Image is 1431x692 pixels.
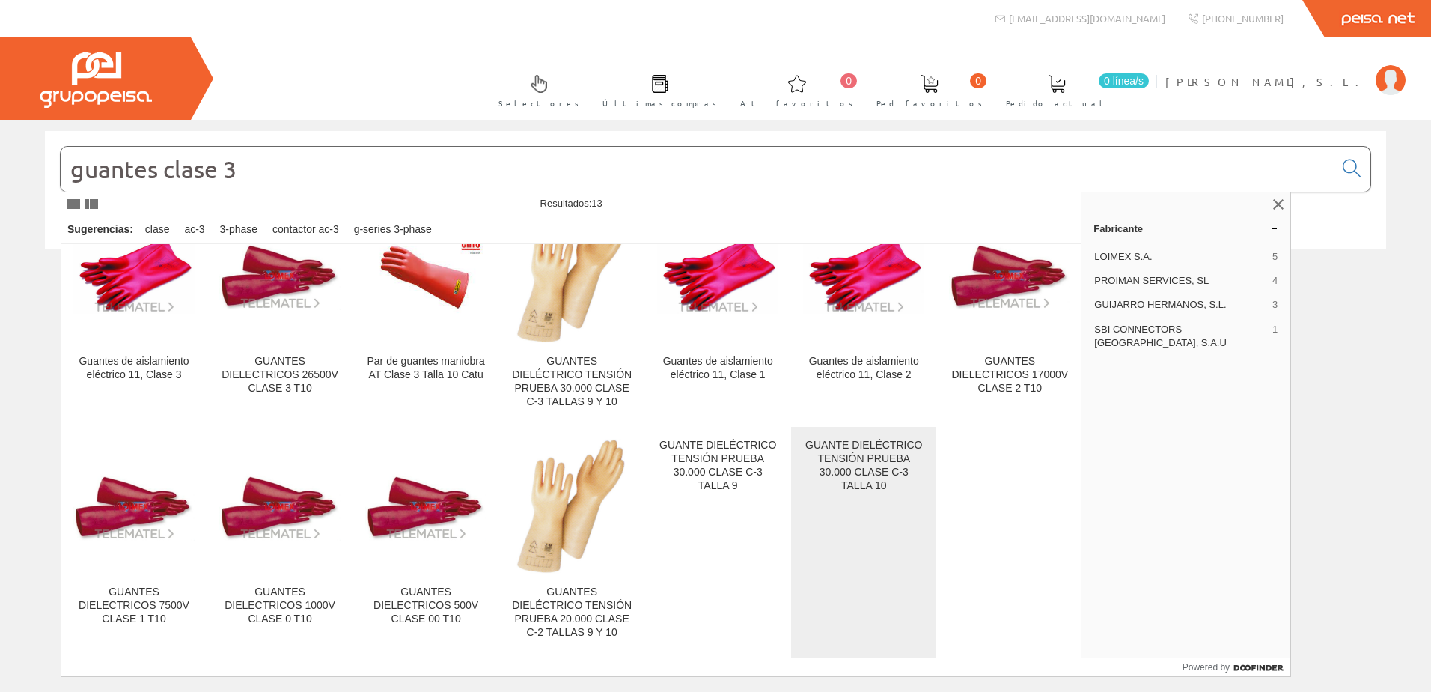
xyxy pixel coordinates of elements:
[365,473,486,541] img: GUANTES DIELECTRICOS 500V CLASE 00 T10
[511,355,632,409] div: GUANTES DIELÉCTRICO TENSIÓN PRUEBA 30.000 CLASE C-3 TALLAS 9 Y 10
[876,96,983,111] span: Ped. favoritos
[499,196,644,426] a: GUANTES DIELÉCTRICO TENSIÓN PRUEBA 30.000 CLASE C-3 TALLAS 9 Y 10 GUANTES DIELÉCTRICO TENSIÓN PRU...
[266,216,345,243] div: contactor ac-3
[498,96,579,111] span: Selectores
[1006,96,1108,111] span: Pedido actual
[1081,216,1290,240] a: Fabricante
[657,237,778,313] img: Guantes de aislamiento eléctrico 11, Clase 1
[540,198,602,209] span: Resultados:
[1009,12,1165,25] span: [EMAIL_ADDRESS][DOMAIN_NAME]
[61,196,207,426] a: Guantes de aislamiento eléctrico 11, Clase 3 Guantes de aislamiento eléctrico 11, Clase 3
[365,586,486,626] div: GUANTES DIELECTRICOS 500V CLASE 00 T10
[365,355,486,382] div: Par de guantes maniobra AT Clase 3 Talla 10 Catu
[219,241,341,310] img: GUANTES DIELECTRICOS 26500V CLASE 3 T10
[1165,62,1406,76] a: [PERSON_NAME], S.L.
[657,439,778,493] div: GUANTE DIELÉCTRICO TENSIÓN PRUEBA 30.000 CLASE C-3 TALLA 9
[511,586,632,640] div: GUANTES DIELÉCTRICO TENSIÓN PRUEBA 20.000 CLASE C-2 TALLAS 9 Y 10
[791,427,936,657] a: GUANTE DIELÉCTRICO TENSIÓN PRUEBA 30.000 CLASE C-3 TALLA 10
[178,216,210,243] div: ac-3
[1183,661,1230,674] span: Powered by
[840,73,857,88] span: 0
[645,196,790,426] a: Guantes de aislamiento eléctrico 11, Clase 1 Guantes de aislamiento eléctrico 11, Clase 1
[1094,298,1266,312] span: GUIJARRO HERMANOS, S.L.
[1094,323,1266,350] span: SBI CONNECTORS [GEOGRAPHIC_DATA], S.A.U
[61,219,136,240] div: Sugerencias:
[1094,274,1266,288] span: PROIMAN SERVICES, SL
[139,216,176,243] div: clase
[499,427,644,657] a: GUANTES DIELÉCTRICO TENSIÓN PRUEBA 20.000 CLASE C-2 TALLAS 9 Y 10 GUANTES DIELÉCTRICO TENSIÓN PRU...
[803,237,924,313] img: Guantes de aislamiento eléctrico 11, Clase 2
[949,241,1070,310] img: GUANTES DIELECTRICOS 17000V CLASE 2 T10
[73,586,195,626] div: GUANTES DIELECTRICOS 7500V CLASE 1 T10
[516,439,627,574] img: GUANTES DIELÉCTRICO TENSIÓN PRUEBA 20.000 CLASE C-2 TALLAS 9 Y 10
[937,196,1082,426] a: GUANTES DIELECTRICOS 17000V CLASE 2 T10 GUANTES DIELECTRICOS 17000V CLASE 2 T10
[1272,323,1278,350] span: 1
[1099,73,1149,88] span: 0 línea/s
[483,62,587,117] a: Selectores
[214,216,264,243] div: 3-phase
[1094,250,1266,264] span: LOIMEX S.A.
[803,439,924,493] div: GUANTE DIELÉCTRICO TENSIÓN PRUEBA 30.000 CLASE C-3 TALLA 10
[353,427,498,657] a: GUANTES DIELECTRICOS 500V CLASE 00 T10 GUANTES DIELECTRICOS 500V CLASE 00 T10
[588,62,724,117] a: Últimas compras
[73,473,195,541] img: GUANTES DIELECTRICOS 7500V CLASE 1 T10
[645,427,790,657] a: GUANTE DIELÉCTRICO TENSIÓN PRUEBA 30.000 CLASE C-3 TALLA 9
[40,52,152,108] img: Grupo Peisa
[73,237,195,313] img: Guantes de aislamiento eléctrico 11, Clase 3
[45,267,1386,280] div: © Grupo Peisa
[73,355,195,382] div: Guantes de aislamiento eléctrico 11, Clase 3
[219,355,341,395] div: GUANTES DIELECTRICOS 26500V CLASE 3 T10
[348,216,438,243] div: g-series 3-phase
[602,96,717,111] span: Últimas compras
[1272,298,1278,312] span: 3
[657,355,778,382] div: Guantes de aislamiento eléctrico 11, Clase 1
[1202,12,1284,25] span: [PHONE_NUMBER]
[207,427,353,657] a: GUANTES DIELECTRICOS 1000V CLASE 0 T10 GUANTES DIELECTRICOS 1000V CLASE 0 T10
[61,427,207,657] a: GUANTES DIELECTRICOS 7500V CLASE 1 T10 GUANTES DIELECTRICOS 7500V CLASE 1 T10
[207,196,353,426] a: GUANTES DIELECTRICOS 26500V CLASE 3 T10 GUANTES DIELECTRICOS 26500V CLASE 3 T10
[591,198,602,209] span: 13
[61,147,1334,192] input: Buscar...
[1272,250,1278,264] span: 5
[803,355,924,382] div: Guantes de aislamiento eléctrico 11, Clase 2
[219,586,341,626] div: GUANTES DIELECTRICOS 1000V CLASE 0 T10
[365,231,486,319] img: Par de guantes maniobra AT Clase 3 Talla 10 Catu
[970,73,986,88] span: 0
[353,196,498,426] a: Par de guantes maniobra AT Clase 3 Talla 10 Catu Par de guantes maniobra AT Clase 3 Talla 10 Catu
[949,355,1070,395] div: GUANTES DIELECTRICOS 17000V CLASE 2 T10
[1272,274,1278,288] span: 4
[219,473,341,541] img: GUANTES DIELECTRICOS 1000V CLASE 0 T10
[740,96,853,111] span: Art. favoritos
[1165,74,1368,89] span: [PERSON_NAME], S.L.
[516,208,627,343] img: GUANTES DIELÉCTRICO TENSIÓN PRUEBA 30.000 CLASE C-3 TALLAS 9 Y 10
[791,196,936,426] a: Guantes de aislamiento eléctrico 11, Clase 2 Guantes de aislamiento eléctrico 11, Clase 2
[1183,658,1291,676] a: Powered by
